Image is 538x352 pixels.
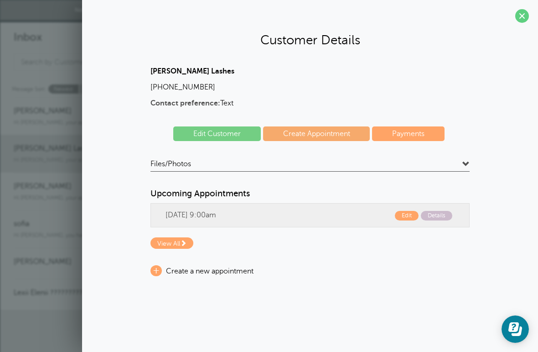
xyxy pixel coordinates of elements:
[14,257,72,266] span: [PERSON_NAME]
[14,182,72,191] span: [PERSON_NAME]
[150,265,162,276] span: +
[14,194,180,201] span: Hi [PERSON_NAME], your appointment with Bliss Nail Spa has been scheduled for 8:00
[150,267,253,275] a: + Create a new appointment
[372,126,445,141] a: Payments
[78,84,108,93] a: Unread
[150,237,193,249] span: View All
[14,53,181,71] input: Search by Customer Name, Phone, or Email
[421,211,452,221] span: Details
[263,126,370,141] a: Create Appointment
[14,157,180,163] span: Hi [PERSON_NAME], your appointment with Bliss Nail Spa has been scheduled for 9:00am
[421,211,455,221] a: Details
[150,99,220,107] strong: Contact preference:
[502,315,529,343] iframe: Resource center
[166,267,253,275] span: Create a new appointment
[75,6,88,13] span: New
[150,159,191,168] span: Files/Photos
[14,289,87,297] span: Lexii Elenii ??????????
[150,99,470,108] p: Text
[14,220,29,228] span: sofia
[14,31,180,44] h2: Inbox
[14,107,72,116] span: [PERSON_NAME]
[48,84,78,93] a: Newest
[12,84,46,93] span: Message Sort:
[14,232,180,238] span: Hi [PERSON_NAME], you have an appointment with Bliss Nail Spa [DATE] at 12:00pm. R
[14,144,95,153] span: [PERSON_NAME] Lashes
[91,32,529,48] h2: Customer Details
[395,211,419,221] span: Edit
[395,211,421,221] a: Edit
[14,119,180,126] span: Hi [PERSON_NAME], your appointment with [PERSON_NAME] Spa has been scheduled for 11:
[173,126,261,141] a: Edit Customer
[166,211,455,220] span: [DATE] 9:00am
[150,67,234,75] strong: [PERSON_NAME] Lashes
[150,239,193,247] a: View All
[150,83,470,92] p: [PHONE_NUMBER]
[150,189,470,199] h3: Upcoming Appointments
